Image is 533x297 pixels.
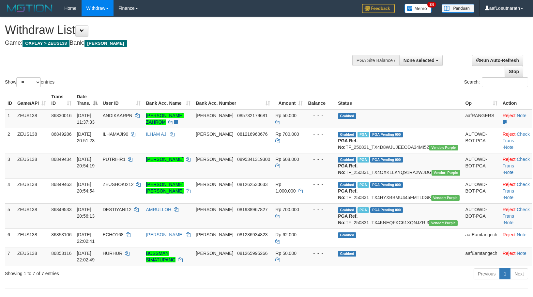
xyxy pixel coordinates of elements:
[338,157,356,163] span: Grabbed
[472,55,523,66] a: Run Auto-Refresh
[517,113,526,118] a: Note
[5,228,15,247] td: 6
[5,91,15,109] th: ID
[338,213,358,225] b: PGA Ref. No:
[100,91,144,109] th: User ID: activate to sort column ascending
[196,251,233,256] span: [PERSON_NAME]
[5,203,15,228] td: 5
[237,113,267,118] span: Copy 085732179681 to clipboard
[504,170,514,175] a: Note
[358,132,369,137] span: Marked by aafRornrotha
[499,268,510,279] a: 1
[275,132,299,137] span: Rp 700.000
[482,77,528,87] input: Search:
[335,128,463,153] td: TF_250831_TX4D8WJUJEEODA34MI5Z
[51,132,71,137] span: 86849286
[370,157,403,163] span: PGA Pending
[237,207,267,212] span: Copy 081938967827 to clipboard
[5,268,217,277] div: Showing 1 to 7 of 7 entries
[308,131,333,137] div: - - -
[5,77,54,87] label: Show entries
[442,4,474,13] img: panduan.png
[103,232,124,237] span: ECHO168
[338,232,356,238] span: Grabbed
[15,153,49,178] td: ZEUS138
[370,182,403,188] span: PGA Pending
[15,228,49,247] td: ZEUS138
[77,251,95,262] span: [DATE] 22:02:49
[275,157,299,162] span: Rp 608.000
[463,109,500,128] td: aafRANGERS
[463,153,500,178] td: AUTOWD-BOT-PGA
[370,207,403,213] span: PGA Pending
[5,178,15,203] td: 4
[275,113,297,118] span: Rp 50.000
[146,132,167,137] a: ILHAM AJI
[517,251,526,256] a: Note
[463,203,500,228] td: AUTOWD-BOT-PGA
[15,178,49,203] td: ZEUS138
[352,55,399,66] div: PGA Site Balance /
[308,231,333,238] div: - - -
[77,182,95,194] span: [DATE] 20:54:54
[23,40,69,47] span: OXPLAY > ZEUS138
[504,220,514,225] a: Note
[193,91,273,109] th: Bank Acc. Number: activate to sort column ascending
[237,232,267,237] span: Copy 081286934823 to clipboard
[503,113,516,118] a: Reject
[16,77,41,87] select: Showentries
[335,153,463,178] td: TF_250831_TX4OXKLLKYQ91RA2WJDG
[146,232,183,237] a: [PERSON_NAME]
[49,91,74,109] th: Trans ID: activate to sort column ascending
[103,251,123,256] span: HURHUR
[338,138,358,150] b: PGA Ref. No:
[500,178,532,203] td: · ·
[237,251,267,256] span: Copy 081265995266 to clipboard
[500,91,532,109] th: Action
[474,268,500,279] a: Previous
[103,182,134,187] span: ZEUSHOKI212
[504,195,514,200] a: Note
[510,268,528,279] a: Next
[432,170,460,176] span: Vendor URL: https://trx4.1velocity.biz
[275,207,299,212] span: Rp 700.000
[500,203,532,228] td: · ·
[5,3,54,13] img: MOTION_logo.png
[500,153,532,178] td: · ·
[308,206,333,213] div: - - -
[429,145,458,150] span: Vendor URL: https://trx4.1velocity.biz
[146,182,183,194] a: [PERSON_NAME] [PERSON_NAME]
[196,157,233,162] span: [PERSON_NAME]
[196,182,233,187] span: [PERSON_NAME]
[335,91,463,109] th: Status
[503,207,530,219] a: Check Trans
[143,91,193,109] th: Bank Acc. Name: activate to sort column ascending
[196,113,233,118] span: [PERSON_NAME]
[338,113,356,119] span: Grabbed
[51,251,71,256] span: 86853116
[103,113,132,118] span: ANDIKAARPN
[358,182,369,188] span: Marked by aafRornrotha
[338,207,356,213] span: Grabbed
[15,128,49,153] td: ZEUS138
[338,132,356,137] span: Grabbed
[196,207,233,212] span: [PERSON_NAME]
[358,207,369,213] span: Marked by aafRornrotha
[275,251,297,256] span: Rp 50.000
[15,91,49,109] th: Game/API: activate to sort column ascending
[463,228,500,247] td: aafEamtangech
[503,232,516,237] a: Reject
[431,195,460,201] span: Vendor URL: https://trx4.1velocity.biz
[464,77,528,87] label: Search:
[308,156,333,163] div: - - -
[503,251,516,256] a: Reject
[77,232,95,244] span: [DATE] 22:02:41
[77,132,95,143] span: [DATE] 20:51:23
[103,207,131,212] span: DESTIYANI12
[500,109,532,128] td: ·
[335,178,463,203] td: TF_250831_TX4HYXBBMU445FMTL0GK
[77,207,95,219] span: [DATE] 20:56:13
[517,232,526,237] a: Note
[84,40,127,47] span: [PERSON_NAME]
[500,128,532,153] td: · ·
